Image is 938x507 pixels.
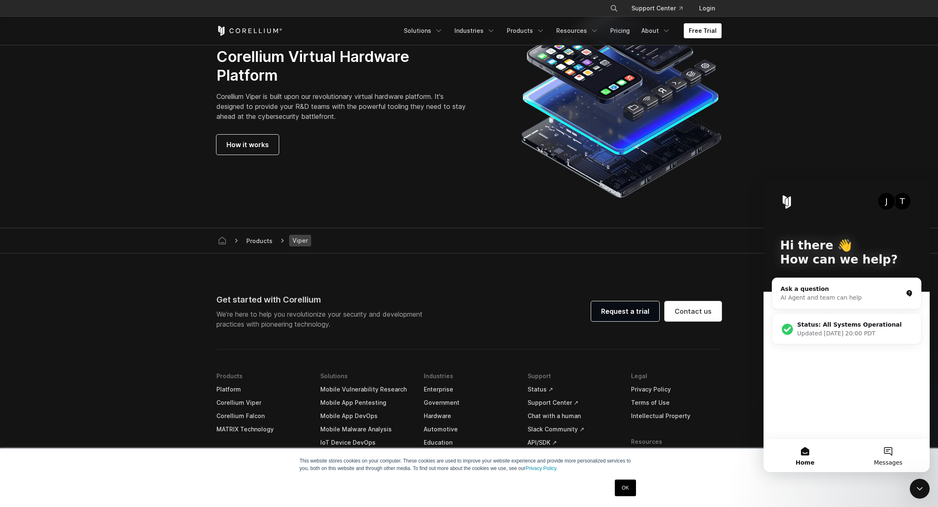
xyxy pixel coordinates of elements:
a: Free Trial [684,23,722,38]
a: OK [615,480,636,496]
a: API/SDK ↗ [528,436,618,449]
a: Corellium Falcon [216,409,307,423]
div: Products [243,236,276,245]
a: Mobile Vulnerability Research [320,383,411,396]
a: Privacy Policy. [525,465,557,471]
img: Corellium Virtual hardware platform for iOS and Android devices [521,0,722,201]
a: Intellectual Property [631,409,722,423]
a: Request a trial [591,301,659,321]
div: Navigation Menu [399,23,722,38]
h2: Corellium Virtual Hardware Platform [216,47,473,85]
a: About [636,23,675,38]
a: Login [692,1,722,16]
a: Corellium home [215,235,230,246]
a: Pricing [605,23,635,38]
iframe: Intercom live chat [910,479,930,499]
a: Chat with a human [528,409,618,423]
a: Mobile App DevOps [320,409,411,423]
p: Corellium Viper is built upon our revolutionary virtual hardware platform. It's designed to provi... [216,91,473,121]
span: How it works [226,140,269,150]
a: IoT Device DevOps [320,436,411,449]
a: Terms of Use [631,396,722,409]
a: Products [502,23,550,38]
a: Status ↗ [528,383,618,396]
a: Mobile App Pentesting [320,396,411,409]
a: Solutions [399,23,448,38]
a: Hardware [424,409,514,423]
a: Support Center ↗ [528,396,618,409]
p: We’re here to help you revolutionize your security and development practices with pioneering tech... [216,309,429,329]
button: Search [607,1,621,16]
a: Mobile Malware Analysis [320,423,411,436]
span: Products [243,236,276,246]
a: Privacy Policy [631,383,722,396]
a: Platform [216,383,307,396]
a: Support Center [625,1,689,16]
a: MATRIX Technology [216,423,307,436]
p: This website stores cookies on your computer. These cookies are used to improve your website expe... [300,457,638,472]
a: Resources [551,23,604,38]
iframe: Intercom live chat [764,180,930,472]
a: Education [424,436,514,449]
a: Contact us [665,301,722,321]
a: Enterprise [424,383,514,396]
a: Automotive [424,423,514,436]
span: Viper [289,235,311,246]
a: Industries [449,23,500,38]
a: Government [424,396,514,409]
a: How it works [216,135,279,155]
a: Corellium Viper [216,396,307,409]
div: Get started with Corellium [216,293,429,306]
a: Slack Community ↗ [528,423,618,436]
div: Navigation Menu [600,1,722,16]
a: Corellium Home [216,26,282,36]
